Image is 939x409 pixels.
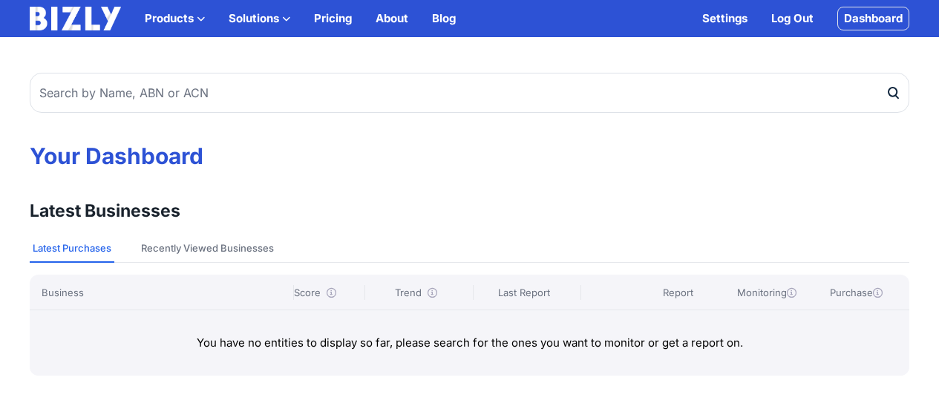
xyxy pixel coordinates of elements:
a: Dashboard [837,7,909,30]
div: Score [293,285,359,300]
a: About [376,10,408,27]
h3: Latest Businesses [30,199,180,223]
div: Trend [364,285,466,300]
a: Log Out [771,10,814,27]
input: Search by Name, ABN or ACN [30,73,909,113]
button: Solutions [229,10,290,27]
div: Business [42,285,287,300]
a: Blog [432,10,456,27]
nav: Tabs [30,235,909,263]
button: Latest Purchases [30,235,114,263]
div: Purchase [814,285,897,300]
button: Recently Viewed Businesses [138,235,277,263]
button: Products [145,10,205,27]
div: Report [636,285,719,300]
a: Settings [702,10,747,27]
a: Pricing [314,10,352,27]
div: Monitoring [725,285,808,300]
h1: Your Dashboard [30,143,909,169]
p: You have no entities to display so far, please search for the ones you want to monitor or get a r... [53,334,886,352]
div: Last Report [473,285,575,300]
